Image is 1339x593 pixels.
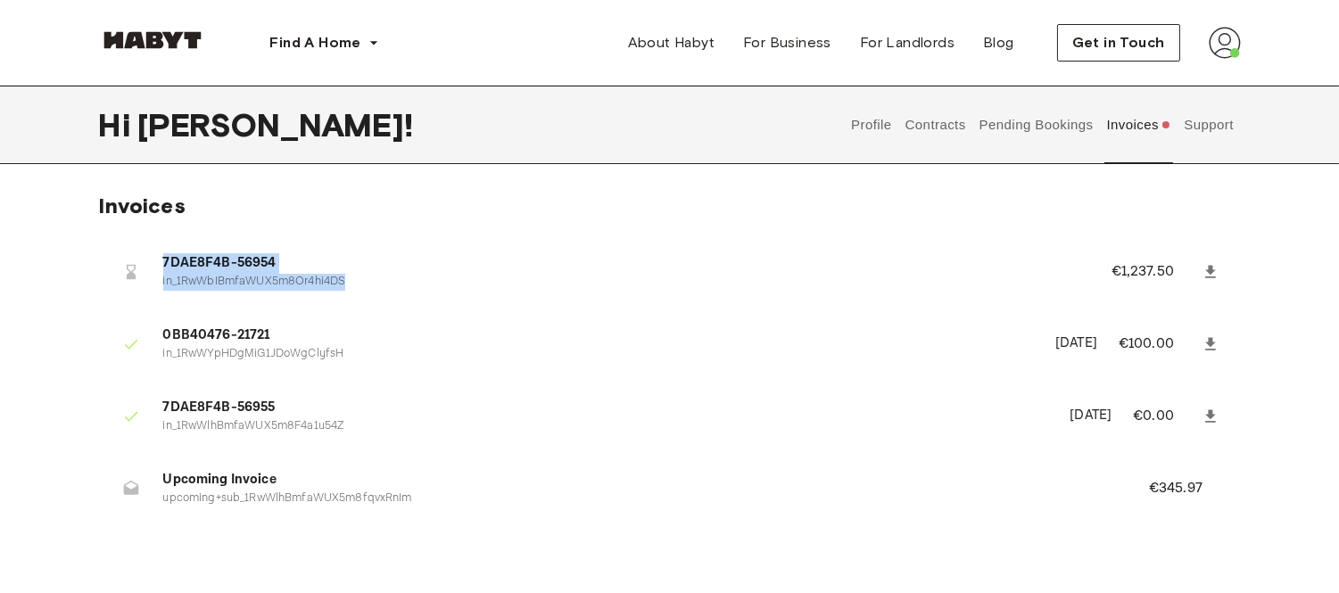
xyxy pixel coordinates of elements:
span: Find A Home [270,32,361,54]
button: Invoices [1104,86,1173,164]
p: upcoming+sub_1RwWlhBmfaWUX5m8fqvxRnIm [163,490,1106,507]
span: Upcoming Invoice [163,470,1106,490]
p: €1,237.50 [1112,261,1198,283]
span: 7DAE8F4B-56954 [163,253,1069,274]
span: About Habyt [628,32,715,54]
a: About Habyt [614,25,729,61]
span: 7DAE8F4B-56955 [163,398,1049,418]
a: For Landlords [846,25,969,61]
p: [DATE] [1055,334,1097,354]
button: Find A Home [256,25,393,61]
p: €345.97 [1149,478,1227,499]
p: in_1RwWYpHDgMiG1JDoWgClyfsH [163,346,1035,363]
span: 0BB40476-21721 [163,325,1035,346]
a: For Business [729,25,846,61]
button: Pending Bookings [977,86,1095,164]
button: Contracts [903,86,968,164]
img: Habyt [99,31,206,49]
p: [DATE] [1070,406,1112,426]
span: [PERSON_NAME] ! [137,106,413,144]
img: avatar [1209,27,1241,59]
a: Blog [969,25,1029,61]
p: €100.00 [1119,334,1198,355]
span: Invoices [99,193,186,218]
button: Support [1182,86,1236,164]
button: Get in Touch [1057,24,1180,62]
span: Hi [99,106,137,144]
span: For Business [743,32,831,54]
p: in_1RwWbIBmfaWUX5m8Or4hi4DS [163,274,1069,291]
p: in_1RwWlhBmfaWUX5m8F4a1u54Z [163,418,1049,435]
button: Profile [849,86,895,164]
div: user profile tabs [845,86,1241,164]
span: Get in Touch [1072,32,1165,54]
span: Blog [983,32,1014,54]
span: For Landlords [860,32,955,54]
p: €0.00 [1133,406,1197,427]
